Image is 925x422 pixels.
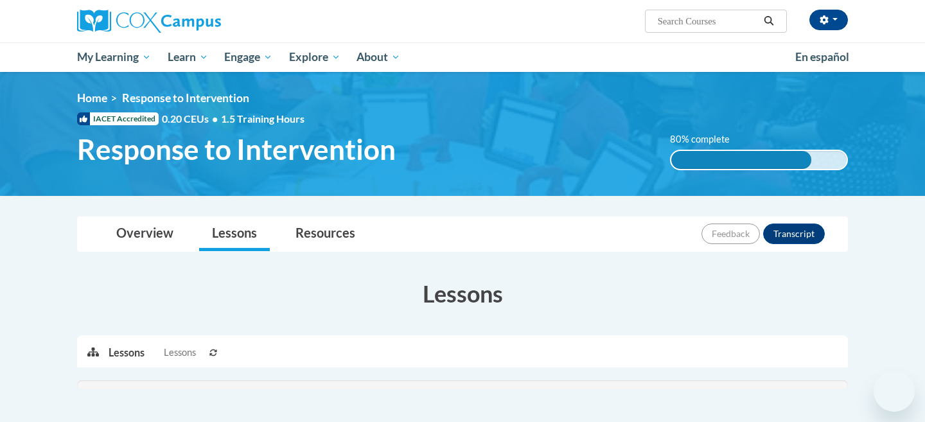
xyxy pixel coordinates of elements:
[809,10,848,30] button: Account Settings
[281,42,349,72] a: Explore
[162,112,221,126] span: 0.20 CEUs
[109,346,145,360] p: Lessons
[701,224,760,244] button: Feedback
[77,132,396,166] span: Response to Intervention
[77,112,159,125] span: IACET Accredited
[69,42,159,72] a: My Learning
[787,44,858,71] a: En español
[103,217,186,251] a: Overview
[763,224,825,244] button: Transcript
[77,91,107,105] a: Home
[670,132,744,146] label: 80% complete
[212,112,218,125] span: •
[224,49,272,65] span: Engage
[168,49,208,65] span: Learn
[77,10,321,33] a: Cox Campus
[349,42,409,72] a: About
[656,13,759,29] input: Search Courses
[759,13,779,29] button: Search
[289,49,340,65] span: Explore
[283,217,368,251] a: Resources
[159,42,216,72] a: Learn
[58,42,867,72] div: Main menu
[77,49,151,65] span: My Learning
[874,371,915,412] iframe: Button to launch messaging window
[357,49,400,65] span: About
[795,50,849,64] span: En español
[221,112,304,125] span: 1.5 Training Hours
[216,42,281,72] a: Engage
[122,91,249,105] span: Response to Intervention
[164,346,196,360] span: Lessons
[77,10,221,33] img: Cox Campus
[671,151,812,169] div: 80% complete
[199,217,270,251] a: Lessons
[77,277,848,310] h3: Lessons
